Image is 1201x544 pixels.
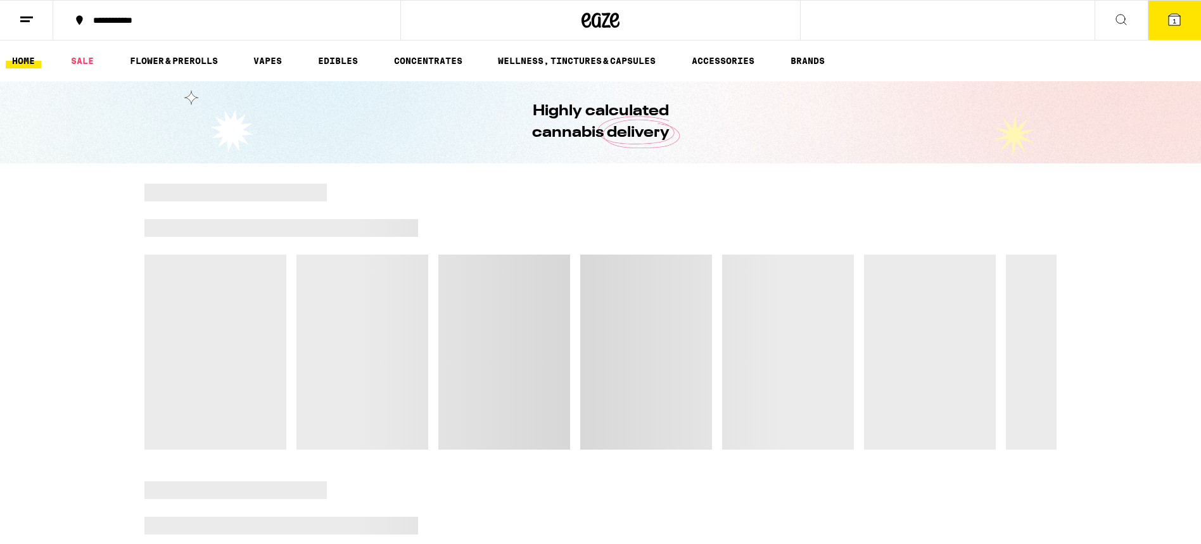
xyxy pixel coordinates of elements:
[784,53,831,68] a: BRANDS
[685,53,761,68] a: ACCESSORIES
[65,53,100,68] a: SALE
[388,53,469,68] a: CONCENTRATES
[247,53,288,68] a: VAPES
[312,53,364,68] a: EDIBLES
[124,53,224,68] a: FLOWER & PREROLLS
[492,53,662,68] a: WELLNESS, TINCTURES & CAPSULES
[496,101,705,144] h1: Highly calculated cannabis delivery
[6,53,41,68] a: HOME
[1148,1,1201,40] button: 1
[1172,17,1176,25] span: 1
